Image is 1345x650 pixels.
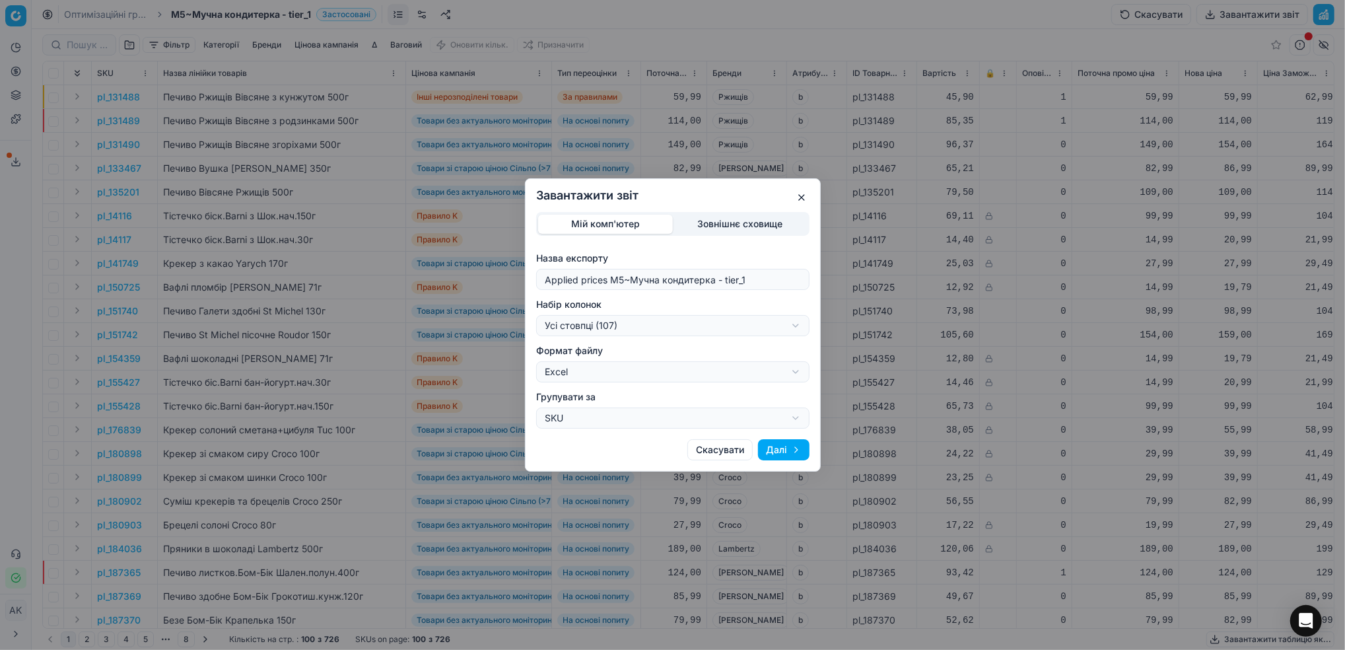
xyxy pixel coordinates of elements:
[536,298,810,311] label: Набір колонок
[536,344,810,357] label: Формат файлу
[538,215,673,234] button: Мій комп'ютер
[536,252,810,265] label: Назва експорту
[673,215,808,234] button: Зовнішнє сховище
[536,190,810,201] h2: Завантажити звіт
[758,439,810,460] button: Далі
[536,390,810,404] label: Групувати за
[687,439,753,460] button: Скасувати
